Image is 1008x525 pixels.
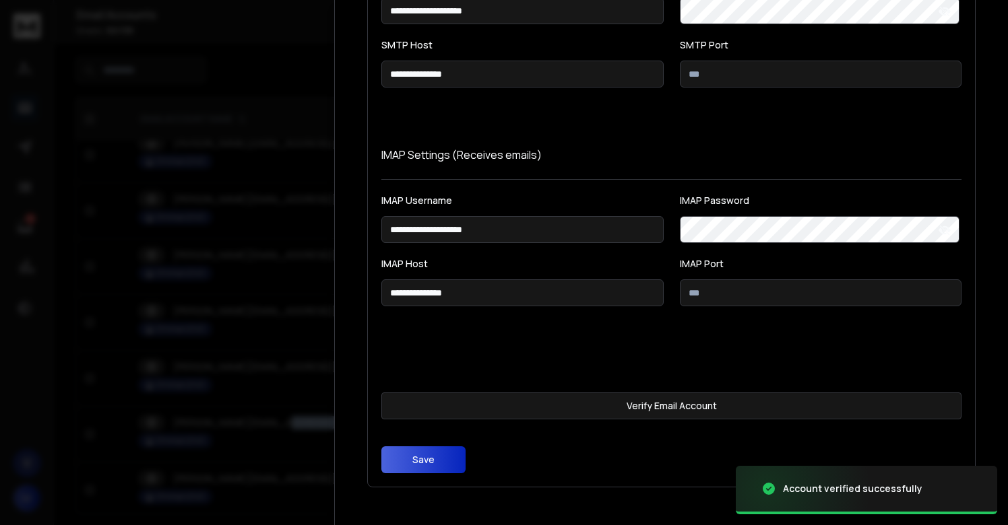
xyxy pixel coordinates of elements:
button: Verify Email Account [381,392,962,419]
label: IMAP Username [381,196,664,205]
label: SMTP Port [680,40,962,50]
div: Account verified successfully [783,482,922,495]
label: IMAP Port [680,259,962,269]
label: IMAP Password [680,196,962,205]
p: IMAP Settings (Receives emails) [381,147,962,163]
button: Save [381,446,466,473]
label: SMTP Host [381,40,664,50]
label: IMAP Host [381,259,664,269]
